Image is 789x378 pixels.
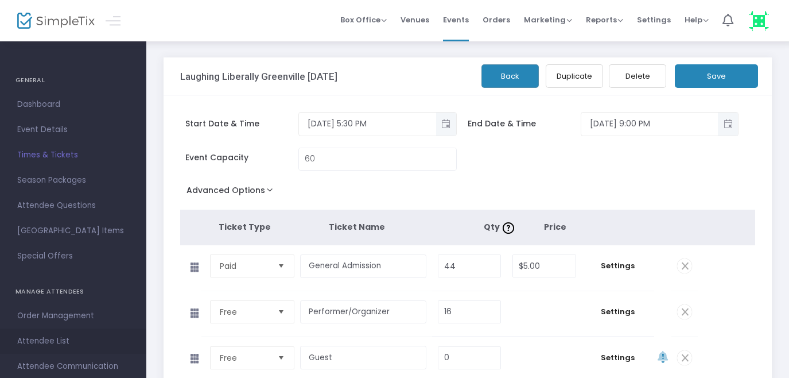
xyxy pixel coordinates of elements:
[468,118,581,130] span: End Date & Time
[675,64,758,88] button: Save
[524,14,572,25] span: Marketing
[17,223,129,238] span: [GEOGRAPHIC_DATA] Items
[273,255,289,277] button: Select
[588,260,649,272] span: Settings
[300,346,426,369] input: Enter a ticket type name. e.g. General Admission
[483,5,510,34] span: Orders
[17,97,129,112] span: Dashboard
[436,113,456,136] button: Toggle popup
[15,280,131,303] h4: MANAGE ATTENDEES
[300,300,426,324] input: Enter a ticket type name. e.g. General Admission
[17,173,129,188] span: Season Packages
[300,254,426,278] input: Enter a ticket type name. e.g. General Admission
[329,221,385,233] span: Ticket Name
[219,221,271,233] span: Ticket Type
[544,221,566,233] span: Price
[685,14,709,25] span: Help
[185,152,298,164] span: Event Capacity
[17,249,129,264] span: Special Offers
[299,114,436,133] input: Select date & time
[443,5,469,34] span: Events
[588,306,649,318] span: Settings
[273,301,289,323] button: Select
[503,222,514,234] img: question-mark
[513,255,576,277] input: Price
[17,198,129,213] span: Attendee Questions
[220,306,268,318] span: Free
[273,347,289,369] button: Select
[588,352,649,364] span: Settings
[718,113,738,136] button: Toggle popup
[484,221,517,233] span: Qty
[17,308,129,323] span: Order Management
[15,69,131,92] h4: GENERAL
[185,118,298,130] span: Start Date & Time
[586,14,623,25] span: Reports
[17,148,129,163] span: Times & Tickets
[17,334,129,349] span: Attendee List
[481,64,539,88] button: Back
[340,14,387,25] span: Box Office
[546,64,603,88] button: Duplicate
[180,182,284,203] button: Advanced Options
[609,64,666,88] button: Delete
[220,260,268,272] span: Paid
[17,359,129,374] span: Attendee Communication
[581,114,718,133] input: Select date & time
[180,71,337,82] h3: Laughing Liberally Greenville [DATE]
[17,122,129,137] span: Event Details
[220,352,268,364] span: Free
[637,5,671,34] span: Settings
[401,5,429,34] span: Venues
